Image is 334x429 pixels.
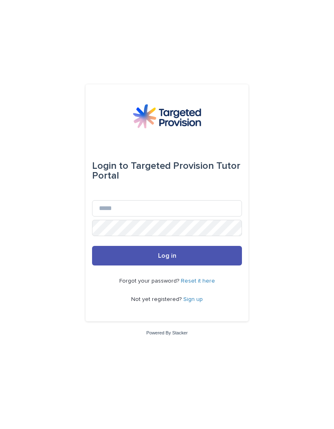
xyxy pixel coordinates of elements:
span: Login to [92,161,128,171]
button: Log in [92,246,242,265]
img: M5nRWzHhSzIhMunXDL62 [133,104,201,128]
a: Sign up [183,296,203,302]
span: Not yet registered? [131,296,183,302]
span: Log in [158,252,176,259]
a: Reset it here [181,278,215,284]
span: Forgot your password? [119,278,181,284]
div: Targeted Provision Tutor Portal [92,155,242,187]
a: Powered By Stacker [146,330,187,335]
